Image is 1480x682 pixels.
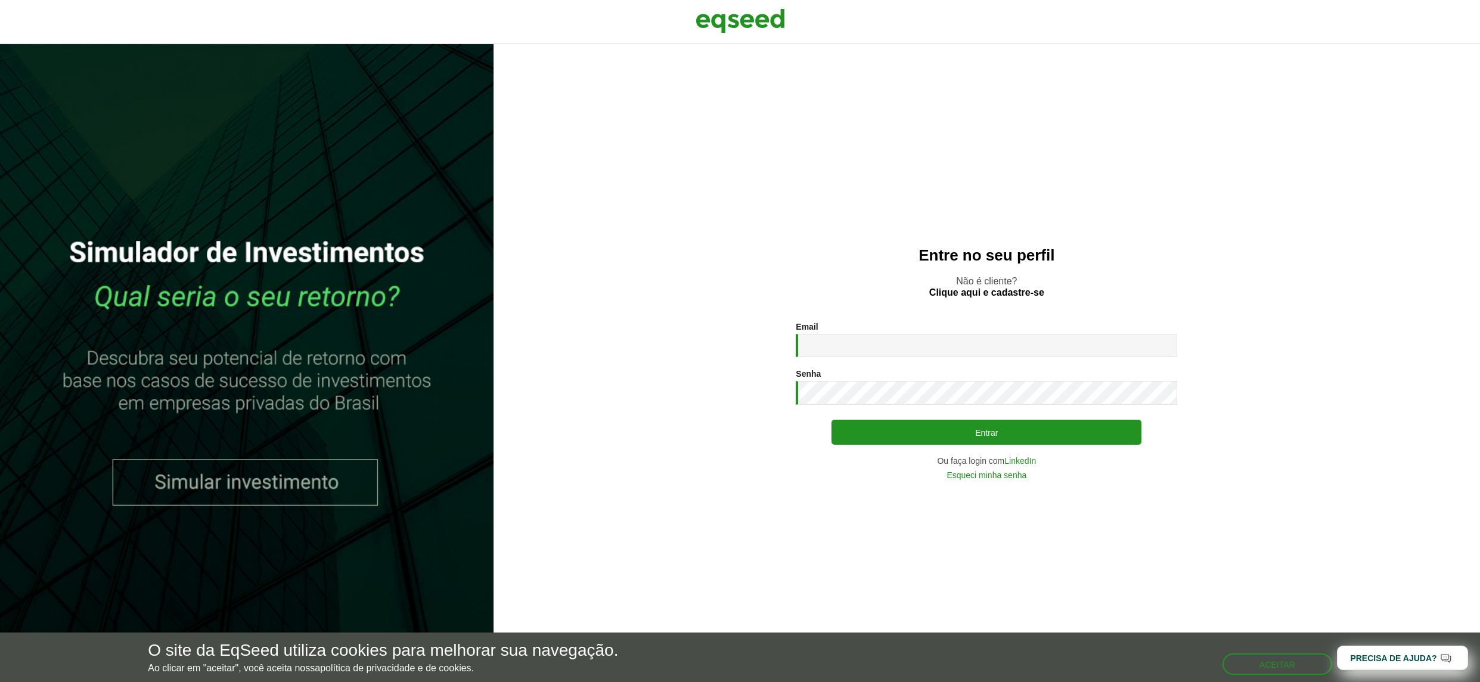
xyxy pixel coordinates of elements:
[796,457,1177,465] div: Ou faça login com
[148,662,618,674] p: Ao clicar em "aceitar", você aceita nossa .
[947,471,1026,479] a: Esqueci minha senha
[517,247,1456,264] h2: Entre no seu perfil
[796,323,818,331] label: Email
[796,370,821,378] label: Senha
[929,288,1044,297] a: Clique aqui e cadastre-se
[148,641,618,660] h5: O site da EqSeed utiliza cookies para melhorar sua navegação.
[696,6,785,36] img: EqSeed Logo
[1004,457,1036,465] a: LinkedIn
[320,664,471,673] a: política de privacidade e de cookies
[1223,653,1332,675] button: Aceitar
[831,420,1141,445] button: Entrar
[517,275,1456,298] p: Não é cliente?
